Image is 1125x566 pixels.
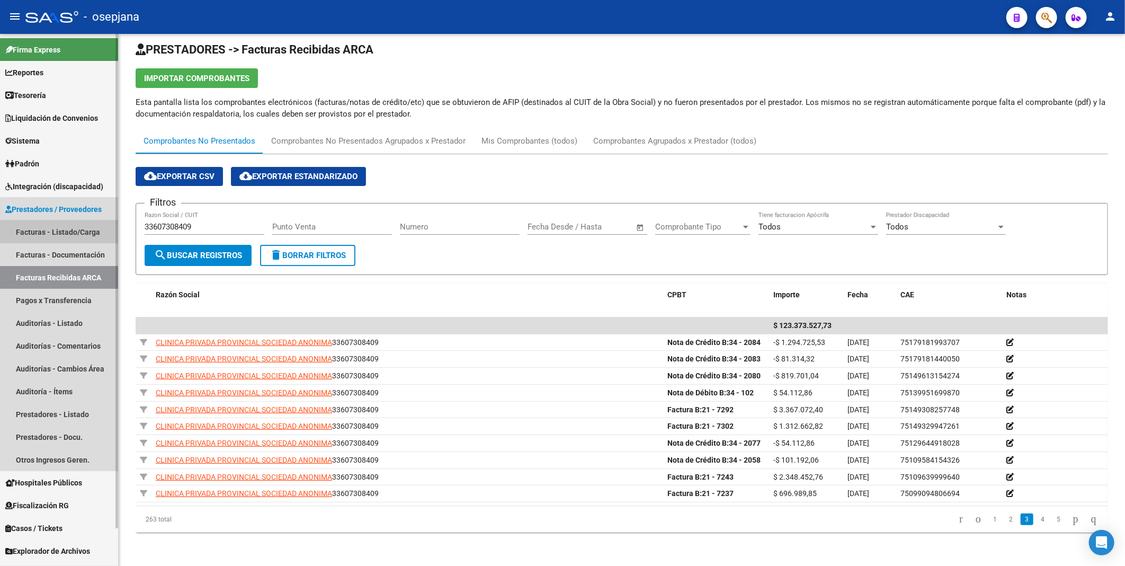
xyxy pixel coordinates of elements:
button: Importar Comprobantes [136,68,258,88]
span: $ 3.367.072,40 [773,405,823,414]
span: [DATE] [847,422,869,430]
div: Comprobantes Agrupados x Prestador (todos) [593,135,756,147]
span: -$ 101.192,06 [773,456,819,464]
strong: 34 - 102 [667,388,754,397]
strong: 34 - 2058 [667,456,761,464]
span: $ 54.112,86 [773,388,812,397]
button: Open calendar [635,222,647,234]
h3: Filtros [145,195,181,210]
a: go to previous page [971,514,986,525]
span: [DATE] [847,489,869,498]
span: 75179181440050 [900,355,960,363]
div: 33607308409 [156,353,659,365]
span: 75099094806694 [900,489,960,498]
div: 33607308409 [156,471,659,483]
li: page 4 [1035,510,1051,528]
span: Comprobante Tipo [655,222,741,232]
div: Open Intercom Messenger [1089,530,1114,555]
span: [DATE] [847,388,869,397]
span: Explorador de Archivos [5,545,90,557]
span: Todos [758,222,781,232]
button: Exportar CSV [136,167,223,186]
div: Comprobantes No Presentados [144,135,255,147]
strong: 21 - 7302 [667,422,734,430]
span: [DATE] [847,456,869,464]
span: [DATE] [847,473,869,481]
span: Factura B: [667,405,702,414]
span: [DATE] [847,405,869,414]
span: 75129644918028 [900,439,960,447]
span: Nota de Crédito B: [667,372,729,380]
div: 33607308409 [156,420,659,432]
span: Fecha [847,290,868,299]
span: CAE [900,290,914,299]
span: Fiscalización RG [5,500,69,511]
a: 4 [1037,514,1049,525]
input: Start date [528,222,562,232]
span: Nota de Crédito B: [667,439,729,447]
span: Integración (discapacidad) [5,181,103,192]
span: CLINICA PRIVADA PROVINCIAL SOCIEDAD ANONIMA [156,338,332,347]
strong: 34 - 2077 [667,439,761,447]
span: [DATE] [847,355,869,363]
span: Exportar CSV [144,172,215,181]
span: Liquidación de Convenios [5,112,98,124]
p: Esta pantalla lista los comprobantes electrónicos (facturas/notas de crédito/etc) que se obtuvier... [136,96,1108,120]
strong: 34 - 2084 [667,338,761,347]
span: -$ 81.314,32 [773,355,815,363]
span: -$ 54.112,86 [773,439,815,447]
mat-icon: menu [8,10,21,23]
strong: 21 - 7243 [667,473,734,481]
span: $ 1.312.662,82 [773,422,823,430]
span: 75149613154274 [900,372,960,380]
span: $ 2.348.452,76 [773,473,823,481]
span: Nota de Crédito B: [667,456,729,464]
a: 1 [989,514,1002,525]
li: page 5 [1051,510,1067,528]
mat-icon: search [154,249,167,261]
li: page 2 [1003,510,1019,528]
div: 33607308409 [156,454,659,466]
span: Casos / Tickets [5,523,63,534]
span: Tesorería [5,90,46,101]
strong: 21 - 7237 [667,489,734,498]
div: 263 total [136,506,328,533]
span: [DATE] [847,338,869,347]
a: 3 [1021,514,1033,525]
span: CLINICA PRIVADA PROVINCIAL SOCIEDAD ANONIMA [156,388,332,397]
span: Nota de Débito B: [667,388,726,397]
strong: 21 - 7292 [667,405,734,414]
mat-icon: person [1104,10,1117,23]
span: Factura B: [667,473,702,481]
span: CLINICA PRIVADA PROVINCIAL SOCIEDAD ANONIMA [156,473,332,481]
span: Factura B: [667,422,702,430]
span: CLINICA PRIVADA PROVINCIAL SOCIEDAD ANONIMA [156,489,332,498]
span: 75139951699870 [900,388,960,397]
a: 2 [1005,514,1017,525]
datatable-header-cell: Importe [769,284,843,306]
span: 75149329947261 [900,422,960,430]
span: CLINICA PRIVADA PROVINCIAL SOCIEDAD ANONIMA [156,405,332,414]
span: Hospitales Públicos [5,477,82,489]
span: 75109584154326 [900,456,960,464]
span: 75149308257748 [900,405,960,414]
span: 75109639999640 [900,473,960,481]
span: CLINICA PRIVADA PROVINCIAL SOCIEDAD ANONIMA [156,355,332,363]
span: Sistema [5,135,40,147]
button: Exportar Estandarizado [231,167,366,186]
span: Importe [773,290,800,299]
span: CLINICA PRIVADA PROVINCIAL SOCIEDAD ANONIMA [156,456,332,464]
span: CLINICA PRIVADA PROVINCIAL SOCIEDAD ANONIMA [156,372,332,380]
datatable-header-cell: Razón Social [151,284,663,306]
li: page 1 [987,510,1003,528]
button: Buscar Registros [145,245,252,266]
span: 75179181993707 [900,338,960,347]
span: - osepjana [84,5,139,29]
datatable-header-cell: Fecha [843,284,896,306]
span: Borrar Filtros [270,251,346,260]
span: $ 696.989,85 [773,489,817,498]
span: [DATE] [847,372,869,380]
span: Nota de Crédito B: [667,355,729,363]
div: 33607308409 [156,337,659,349]
span: CPBT [667,290,686,299]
